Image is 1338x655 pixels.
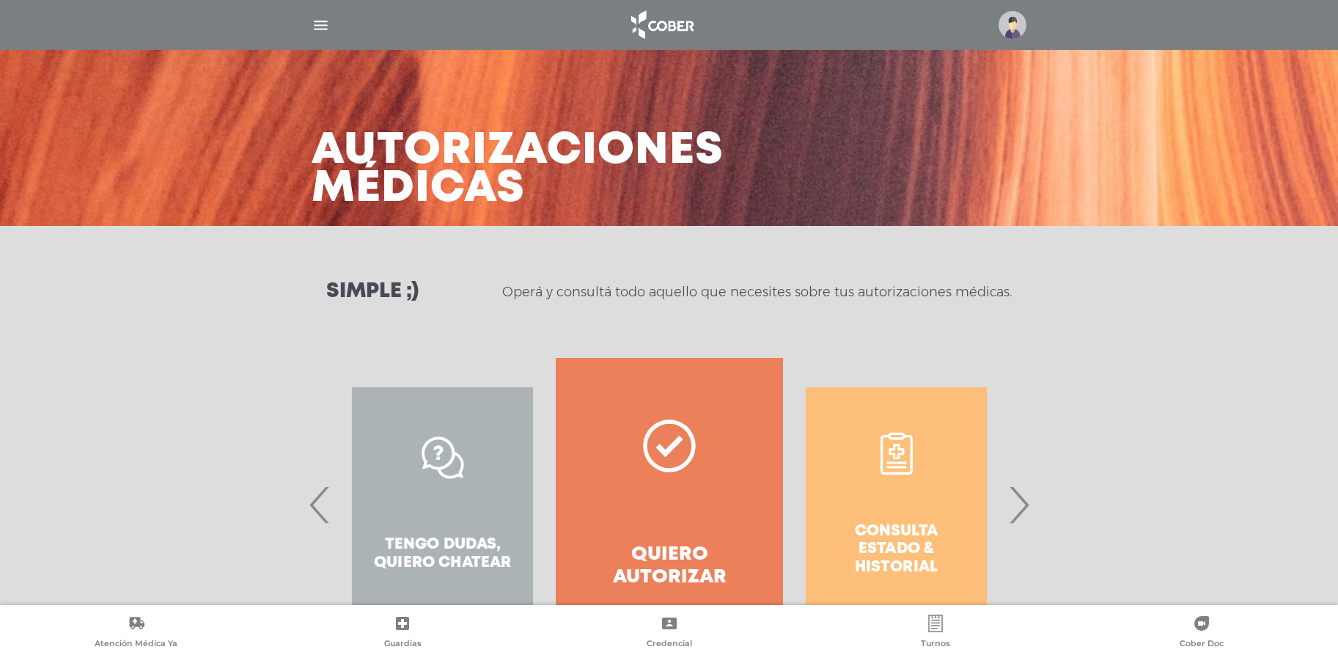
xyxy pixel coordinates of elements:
[536,615,802,652] a: Credencial
[269,615,535,652] a: Guardias
[1004,465,1033,544] span: Next
[384,638,422,651] span: Guardias
[802,615,1068,652] a: Turnos
[556,358,782,651] a: Quiero autorizar
[3,615,269,652] a: Atención Médica Ya
[502,283,1012,301] p: Operá y consultá todo aquello que necesites sobre tus autorizaciones médicas.
[306,465,334,544] span: Previous
[921,638,950,651] span: Turnos
[312,132,724,208] h3: Autorizaciones médicas
[647,638,692,651] span: Credencial
[312,16,330,34] img: Cober_menu-lines-white.svg
[999,11,1026,39] img: profile-placeholder.svg
[326,282,419,302] h3: Simple ;)
[1069,615,1335,652] a: Cober Doc
[1180,638,1224,651] span: Cober Doc
[582,544,756,589] h4: Quiero autorizar
[623,7,700,43] img: logo_cober_home-white.png
[95,638,177,651] span: Atención Médica Ya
